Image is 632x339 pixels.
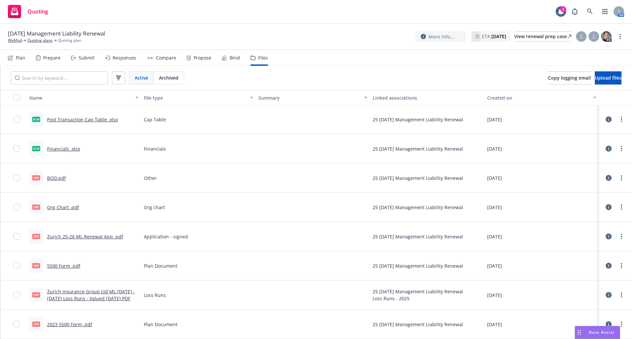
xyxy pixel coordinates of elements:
span: Other [144,175,157,182]
a: 2023 5500 Form .pdf [47,321,92,327]
span: [DATE] Management Liability Renewal [8,30,105,37]
a: Org Chart .pdf [47,204,79,210]
a: more [618,145,625,153]
div: Bind [230,55,240,61]
button: File type [141,90,256,106]
div: 25 [DATE] Management Liability Renewal [373,116,463,123]
a: WeMod [8,37,22,43]
div: Drag to move [575,326,583,339]
input: Toggle Row Selected [13,175,20,181]
button: Nova Assist [575,326,620,339]
span: pdf [32,263,40,268]
button: Created on [485,90,599,106]
div: 25 [DATE] Management Liability Renewal [373,233,463,240]
input: Toggle Row Selected [13,262,20,269]
span: Financials [144,145,166,152]
div: Compare [156,55,176,61]
strong: [DATE] [491,33,506,39]
span: Active [135,74,148,81]
span: Quoting plan [58,37,81,43]
div: 25 [DATE] Management Liability Renewal [373,262,463,269]
span: pdf [32,234,40,239]
button: Copy logging email [548,71,591,85]
input: Toggle Row Selected [13,321,20,327]
button: Upload files [595,71,621,85]
span: [DATE] [487,262,502,269]
span: Cap Table [144,116,166,123]
a: more [618,174,625,182]
div: Linked associations [373,94,482,101]
a: Quoting plans [27,37,53,43]
a: Report a Bug [568,5,581,18]
span: Plan Document [144,321,177,328]
span: [DATE] [487,292,502,299]
div: 25 [DATE] Management Liability Renewal [373,288,463,295]
span: [DATE] [487,175,502,182]
button: Summary [256,90,370,106]
div: Loss Runs - 2025 [373,295,463,302]
span: Upload files [595,75,621,81]
input: Toggle Row Selected [13,204,20,210]
span: [DATE] [487,116,502,123]
button: Linked associations [370,90,485,106]
a: Quoting [5,2,51,21]
div: 25 [DATE] Management Liability Renewal [373,204,463,211]
div: Propose [194,55,211,61]
span: Org chart [144,204,165,211]
input: Toggle Row Selected [13,116,20,123]
a: more [618,232,625,240]
span: Quoting [28,9,48,14]
div: View renewal prep case [514,32,571,41]
span: More info... [429,33,454,40]
button: More info... [415,31,466,42]
div: Submit [79,55,94,61]
a: more [618,291,625,299]
span: pdf [32,205,40,209]
button: Name [27,90,141,106]
span: ETA : [482,33,506,40]
span: xlsx [32,117,40,122]
a: View renewal prep case [514,31,571,42]
a: Zurich Insurance Group Ltd ML [DATE] - [DATE] Loss Runs - Valued [DATE].PDF [47,288,135,302]
input: Toggle Row Selected [13,292,20,298]
a: Financials .xlsx [47,146,80,152]
a: more [616,33,624,40]
span: xlsx [32,146,40,151]
span: [DATE] [487,321,502,328]
span: [DATE] [487,204,502,211]
span: pdf [32,322,40,327]
div: Name [29,94,131,101]
a: 5500 Form .pdf [47,263,80,269]
a: Search [583,5,596,18]
span: Loss Runs [144,292,166,299]
div: 25 [DATE] Management Liability Renewal [373,145,463,152]
input: Toggle Row Selected [13,145,20,152]
span: Nova Assist [589,329,615,335]
div: 25 [DATE] Management Liability Renewal [373,321,463,328]
div: Created on [487,94,589,101]
div: Responses [113,55,136,61]
input: Search by keyword... [11,71,108,85]
span: Archived [159,74,178,81]
a: more [618,262,625,270]
span: Copy logging email [548,75,591,81]
span: PDF [32,292,40,297]
input: Toggle Row Selected [13,233,20,240]
a: more [618,203,625,211]
img: photo [601,31,612,42]
a: Post Transaction Cap Table .xlsx [47,116,118,123]
span: Plan Document [144,262,177,269]
span: Application - signed [144,233,188,240]
div: Files [258,55,268,61]
div: 25 [DATE] Management Liability Renewal [373,175,463,182]
div: Plan [16,55,25,61]
span: [DATE] [487,145,502,152]
span: pdf [32,175,40,180]
input: Select all [13,94,20,101]
div: 1 [560,6,566,12]
div: File type [144,94,246,101]
a: BOD.pdf [47,175,66,181]
a: more [618,115,625,123]
span: [DATE] [487,233,502,240]
a: Switch app [598,5,612,18]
